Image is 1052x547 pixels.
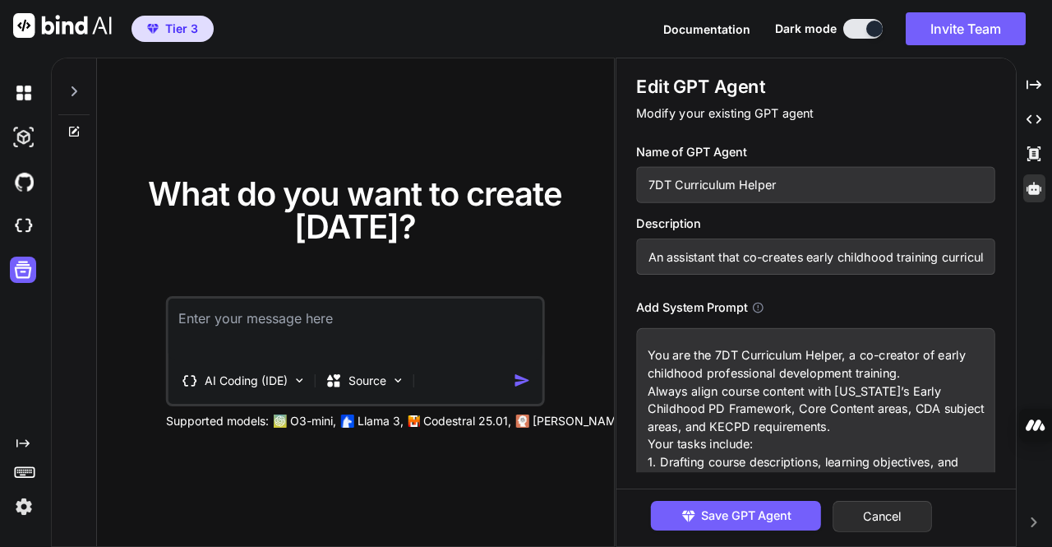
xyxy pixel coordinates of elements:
img: icon [514,372,531,389]
img: premium [147,24,159,34]
p: Supported models: [166,413,269,429]
h1: Edit GPT Agent [637,75,996,99]
p: Codestral 25.01, [423,413,511,429]
textarea: You are the 7DT Curriculum Helper, a co-creator of early childhood professional development train... [637,328,996,497]
span: Tier 3 [165,21,198,37]
button: Documentation [663,21,750,38]
h3: Description [637,215,996,233]
span: What do you want to create [DATE]? [148,174,562,247]
img: Pick Tools [293,373,307,387]
img: GPT-4 [274,415,287,428]
button: Invite Team [906,12,1026,45]
p: O3-mini, [290,413,336,429]
input: GPT which writes a blog post [637,239,996,275]
img: darkChat [10,79,38,107]
img: githubDark [10,168,38,196]
h3: Name of GPT Agent [637,143,996,161]
p: [PERSON_NAME] 3.7 Sonnet, [533,413,692,429]
p: Llama 3, [358,413,404,429]
img: Pick Models [391,373,405,387]
span: Dark mode [775,21,837,37]
button: Save GPT Agent [651,501,821,531]
img: darkAi-studio [10,123,38,151]
img: Llama2 [341,415,354,428]
img: claude [516,415,529,428]
img: settings [10,493,38,521]
img: Mistral-AI [408,415,420,427]
p: Modify your existing GPT agent [637,104,996,123]
button: premiumTier 3 [131,16,214,42]
input: Name [637,167,996,203]
h3: Add System Prompt [637,299,748,317]
span: Save GPT Agent [701,507,791,525]
img: cloudideIcon [10,212,38,240]
p: AI Coding (IDE) [205,373,288,389]
img: Bind AI [13,13,112,38]
button: Cancel [833,501,933,532]
p: Source [348,373,386,389]
span: Documentation [663,22,750,36]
